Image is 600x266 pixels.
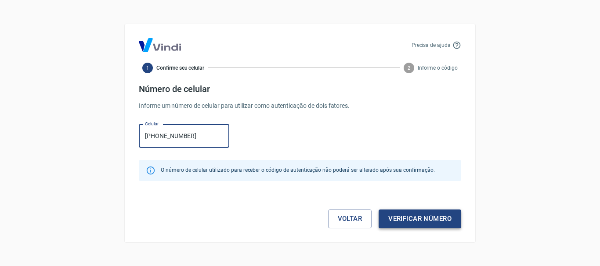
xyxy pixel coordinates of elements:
[146,65,149,71] text: 1
[379,209,461,228] button: Verificar número
[139,101,461,110] p: Informe um número de celular para utilizar como autenticação de dois fatores.
[418,64,458,72] span: Informe o código
[161,163,434,178] div: O número de celular utilizado para receber o código de autenticação não poderá ser alterado após ...
[328,209,372,228] a: Voltar
[139,38,181,52] img: Logo Vind
[156,64,204,72] span: Confirme seu celular
[139,84,461,94] h4: Número de celular
[408,65,410,71] text: 2
[145,121,159,127] label: Celular
[412,41,451,49] p: Precisa de ajuda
